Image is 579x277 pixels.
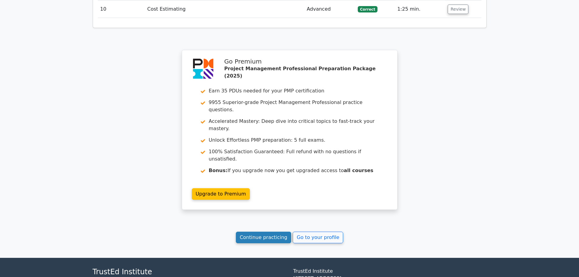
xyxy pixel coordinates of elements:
td: Advanced [304,1,355,18]
a: Upgrade to Premium [192,188,250,200]
td: 1:25 min. [395,1,445,18]
button: Review [448,5,468,14]
td: Cost Estimating [145,1,305,18]
td: 10 [98,1,145,18]
h4: TrustEd Institute [93,268,286,276]
a: Go to your profile [293,232,343,243]
span: Correct [358,6,377,12]
a: Continue practicing [236,232,291,243]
